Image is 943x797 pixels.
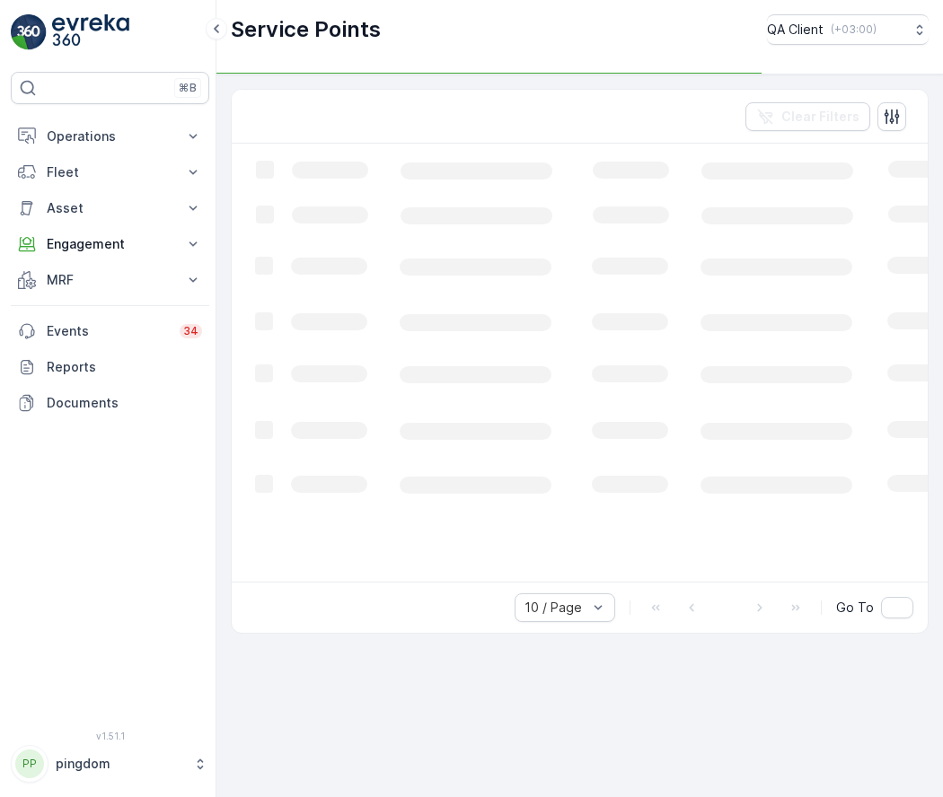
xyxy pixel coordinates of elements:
[47,394,202,412] p: Documents
[781,108,859,126] p: Clear Filters
[11,190,209,226] button: Asset
[11,385,209,421] a: Documents
[11,349,209,385] a: Reports
[11,14,47,50] img: logo
[11,154,209,190] button: Fleet
[56,755,184,773] p: pingdom
[47,235,173,253] p: Engagement
[179,81,197,95] p: ⌘B
[183,324,198,338] p: 34
[11,313,209,349] a: Events34
[11,226,209,262] button: Engagement
[767,14,929,45] button: QA Client(+03:00)
[831,22,877,37] p: ( +03:00 )
[231,15,381,44] p: Service Points
[11,118,209,154] button: Operations
[47,199,173,217] p: Asset
[47,163,173,181] p: Fleet
[52,14,129,50] img: logo_light-DOdMpM7g.png
[836,599,874,617] span: Go To
[745,102,870,131] button: Clear Filters
[15,749,44,778] div: PP
[47,271,173,289] p: MRF
[767,21,824,39] p: QA Client
[11,745,209,783] button: PPpingdom
[47,127,173,145] p: Operations
[11,731,209,741] span: v 1.51.1
[11,262,209,298] button: MRF
[47,358,202,376] p: Reports
[47,322,169,340] p: Events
